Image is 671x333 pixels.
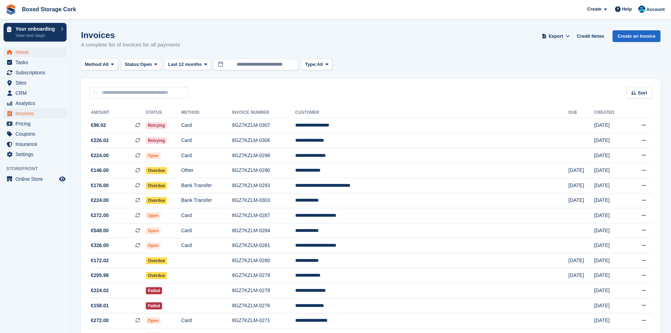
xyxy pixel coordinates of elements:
th: Method [181,107,232,118]
span: Insurance [15,139,58,149]
td: 8GZ7KZLM-0276 [232,298,295,313]
td: 8GZ7KZLM-0278 [232,283,295,298]
button: Export [540,30,571,42]
td: Other [181,163,232,178]
td: Card [181,118,232,133]
span: Export [549,33,563,40]
td: [DATE] [569,268,594,283]
button: Method: All [81,59,118,70]
td: 8GZ7KZLM-0293 [232,178,295,193]
span: Open [146,152,161,159]
td: 8GZ7KZLM-0307 [232,118,295,133]
a: Create an Invoice [613,30,660,42]
span: All [317,61,323,68]
a: menu [4,47,67,57]
span: Overdue [146,197,167,204]
span: Overdue [146,257,167,264]
button: Status: Open [121,59,161,70]
td: [DATE] [594,283,628,298]
th: Created [594,107,628,118]
th: Amount [89,107,146,118]
span: €224.02 [91,287,109,294]
span: All [103,61,109,68]
span: €205.98 [91,272,109,279]
td: [DATE] [594,163,628,178]
td: [DATE] [594,148,628,163]
span: €146.00 [91,167,109,174]
p: View next steps [15,32,57,39]
span: Status: [125,61,140,68]
td: Card [181,313,232,328]
span: Settings [15,149,58,159]
td: [DATE] [594,133,628,148]
a: menu [4,68,67,78]
td: Card [181,133,232,148]
td: [DATE] [569,193,594,208]
span: Type: [305,61,317,68]
a: menu [4,119,67,129]
a: menu [4,129,67,139]
td: 8GZ7KZLM-0280 [232,253,295,269]
td: [DATE] [594,268,628,283]
th: Customer [295,107,569,118]
a: menu [4,57,67,67]
th: Status [146,107,181,118]
span: €96.02 [91,122,106,129]
span: Account [646,6,665,13]
td: Bank Transfer [181,193,232,208]
td: Card [181,208,232,223]
td: 8GZ7KZLM-0306 [232,133,295,148]
span: €326.00 [91,242,109,249]
button: Last 12 months [164,59,211,70]
td: [DATE] [594,238,628,253]
span: Help [622,6,632,13]
span: Overdue [146,167,167,174]
td: [DATE] [594,313,628,328]
a: menu [4,109,67,118]
td: [DATE] [594,118,628,133]
span: Overdue [146,272,167,279]
img: Vincent [638,6,645,13]
a: menu [4,78,67,88]
a: Boxed Storage Cork [19,4,79,15]
span: €224.00 [91,197,109,204]
span: Invoices [15,109,58,118]
td: [DATE] [594,253,628,269]
span: Last 12 months [168,61,201,68]
img: stora-icon-8386f47178a22dfd0bd8f6a31ec36ba5ce8667c1dd55bd0f319d3a0aa187defe.svg [6,4,16,15]
td: [DATE] [569,163,594,178]
a: Credit Notes [574,30,607,42]
td: 8GZ7KZLM-0279 [232,268,295,283]
td: Bank Transfer [181,178,232,193]
span: €272.00 [91,317,109,324]
a: menu [4,139,67,149]
th: Invoice Number [232,107,295,118]
span: Pricing [15,119,58,129]
span: Coupons [15,129,58,139]
td: Card [181,223,232,238]
span: Tasks [15,57,58,67]
span: Storefront [6,165,70,172]
span: Sort [638,90,647,97]
td: 8GZ7KZLM-0284 [232,223,295,238]
span: €226.02 [91,137,109,144]
span: €224.00 [91,152,109,159]
span: Home [15,47,58,57]
button: Type: All [301,59,332,70]
td: Card [181,238,232,253]
td: [DATE] [569,253,594,269]
span: Open [146,227,161,234]
p: A complete list of invoices for all payments [81,41,180,49]
span: Retrying [146,137,167,144]
span: €272.00 [91,212,109,219]
span: Subscriptions [15,68,58,78]
a: menu [4,174,67,184]
span: €548.00 [91,227,109,234]
span: Open [140,61,152,68]
a: menu [4,149,67,159]
td: [DATE] [594,223,628,238]
td: 8GZ7KZLM-0271 [232,313,295,328]
h1: Invoices [81,30,180,40]
span: €158.01 [91,302,109,309]
span: Failed [146,287,162,294]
